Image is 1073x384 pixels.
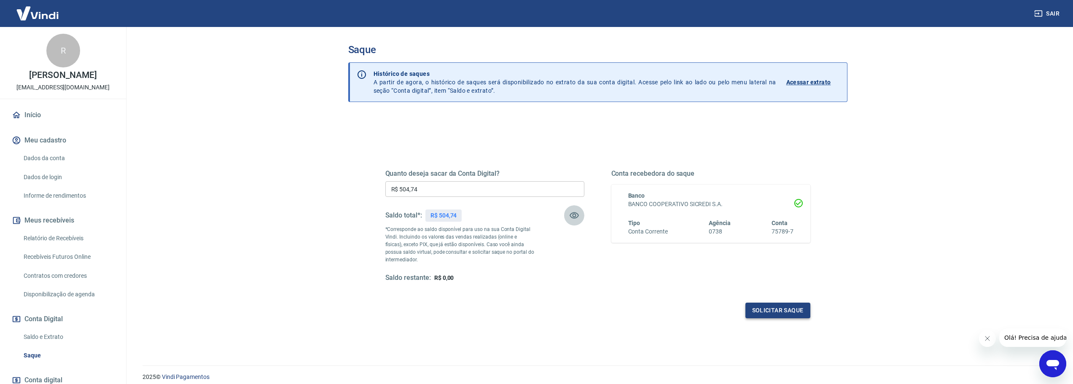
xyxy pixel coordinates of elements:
p: Acessar extrato [786,78,831,86]
button: Solicitar saque [745,303,810,318]
h5: Saldo total*: [385,211,422,220]
h5: Conta recebedora do saque [611,169,810,178]
span: Banco [628,192,645,199]
h5: Quanto deseja sacar da Conta Digital? [385,169,584,178]
span: Tipo [628,220,640,226]
h5: Saldo restante: [385,274,431,282]
a: Saldo e Extrato [20,328,116,346]
a: Dados de login [20,169,116,186]
iframe: Mensagem da empresa [999,328,1066,347]
span: Conta [772,220,788,226]
button: Conta Digital [10,310,116,328]
button: Meu cadastro [10,131,116,150]
button: Sair [1033,6,1063,21]
p: Histórico de saques [374,70,776,78]
p: [PERSON_NAME] [29,71,97,80]
a: Saque [20,347,116,364]
img: Vindi [10,0,65,26]
p: A partir de agora, o histórico de saques será disponibilizado no extrato da sua conta digital. Ac... [374,70,776,95]
a: Informe de rendimentos [20,187,116,204]
h6: 0738 [709,227,731,236]
a: Recebíveis Futuros Online [20,248,116,266]
span: Agência [709,220,731,226]
p: 2025 © [143,373,1053,381]
iframe: Fechar mensagem [979,330,996,347]
h6: Conta Corrente [628,227,668,236]
a: Relatório de Recebíveis [20,230,116,247]
span: Olá! Precisa de ajuda? [5,6,71,13]
a: Vindi Pagamentos [162,373,210,380]
p: *Corresponde ao saldo disponível para uso na sua Conta Digital Vindi. Incluindo os valores das ve... [385,226,535,263]
button: Meus recebíveis [10,211,116,230]
span: R$ 0,00 [434,274,454,281]
div: R [46,34,80,67]
h3: Saque [348,44,847,56]
p: R$ 504,74 [430,211,457,220]
p: [EMAIL_ADDRESS][DOMAIN_NAME] [16,83,110,92]
a: Acessar extrato [786,70,840,95]
h6: BANCO COOPERATIVO SICREDI S.A. [628,200,793,209]
a: Disponibilização de agenda [20,286,116,303]
a: Contratos com credores [20,267,116,285]
h6: 75789-7 [772,227,793,236]
iframe: Botão para abrir a janela de mensagens [1039,350,1066,377]
a: Início [10,106,116,124]
a: Dados da conta [20,150,116,167]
